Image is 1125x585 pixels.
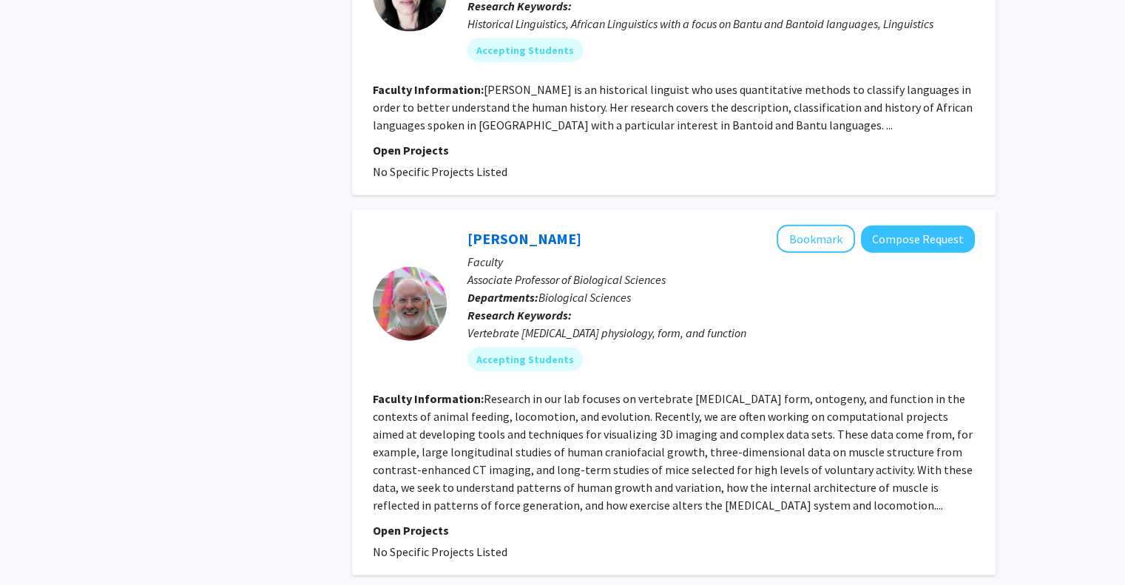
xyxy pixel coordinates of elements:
b: Faculty Information: [373,391,484,406]
span: No Specific Projects Listed [373,164,507,179]
p: Faculty [467,253,975,271]
b: Faculty Information: [373,82,484,97]
p: Open Projects [373,141,975,159]
b: Research Keywords: [467,308,572,322]
p: Open Projects [373,521,975,539]
b: Departments: [467,290,538,305]
p: Associate Professor of Biological Sciences [467,271,975,288]
fg-read-more: [PERSON_NAME] is an historical linguist who uses quantitative methods to classify languages in or... [373,82,973,132]
button: Compose Request to Kevin Middleton [861,226,975,253]
div: Historical Linguistics, African Linguistics with a focus on Bantu and Bantoid languages, Linguistics [467,15,975,33]
button: Add Kevin Middleton to Bookmarks [777,225,855,253]
mat-chip: Accepting Students [467,38,583,62]
fg-read-more: Research in our lab focuses on vertebrate [MEDICAL_DATA] form, ontogeny, and function in the cont... [373,391,973,513]
mat-chip: Accepting Students [467,348,583,371]
span: No Specific Projects Listed [373,544,507,559]
div: Vertebrate [MEDICAL_DATA] physiology, form, and function [467,324,975,342]
span: Biological Sciences [538,290,631,305]
iframe: Chat [11,518,63,574]
a: [PERSON_NAME] [467,229,581,248]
